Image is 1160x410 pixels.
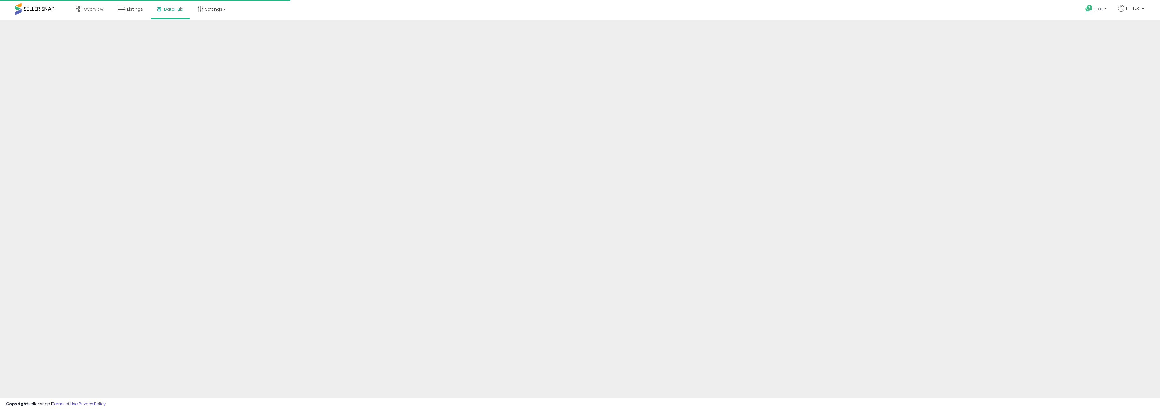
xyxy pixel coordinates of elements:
span: DataHub [164,6,183,12]
span: Hi Truc [1126,5,1140,11]
a: Hi Truc [1118,5,1144,19]
i: Get Help [1085,5,1093,12]
span: Listings [127,6,143,12]
span: Overview [84,6,103,12]
span: Help [1094,6,1103,11]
